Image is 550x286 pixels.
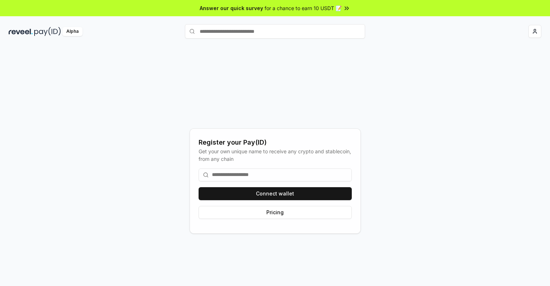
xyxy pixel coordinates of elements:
span: Answer our quick survey [200,4,263,12]
button: Connect wallet [199,187,352,200]
span: for a chance to earn 10 USDT 📝 [265,4,342,12]
div: Register your Pay(ID) [199,137,352,148]
div: Get your own unique name to receive any crypto and stablecoin, from any chain [199,148,352,163]
img: pay_id [34,27,61,36]
div: Alpha [62,27,83,36]
button: Pricing [199,206,352,219]
img: reveel_dark [9,27,33,36]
